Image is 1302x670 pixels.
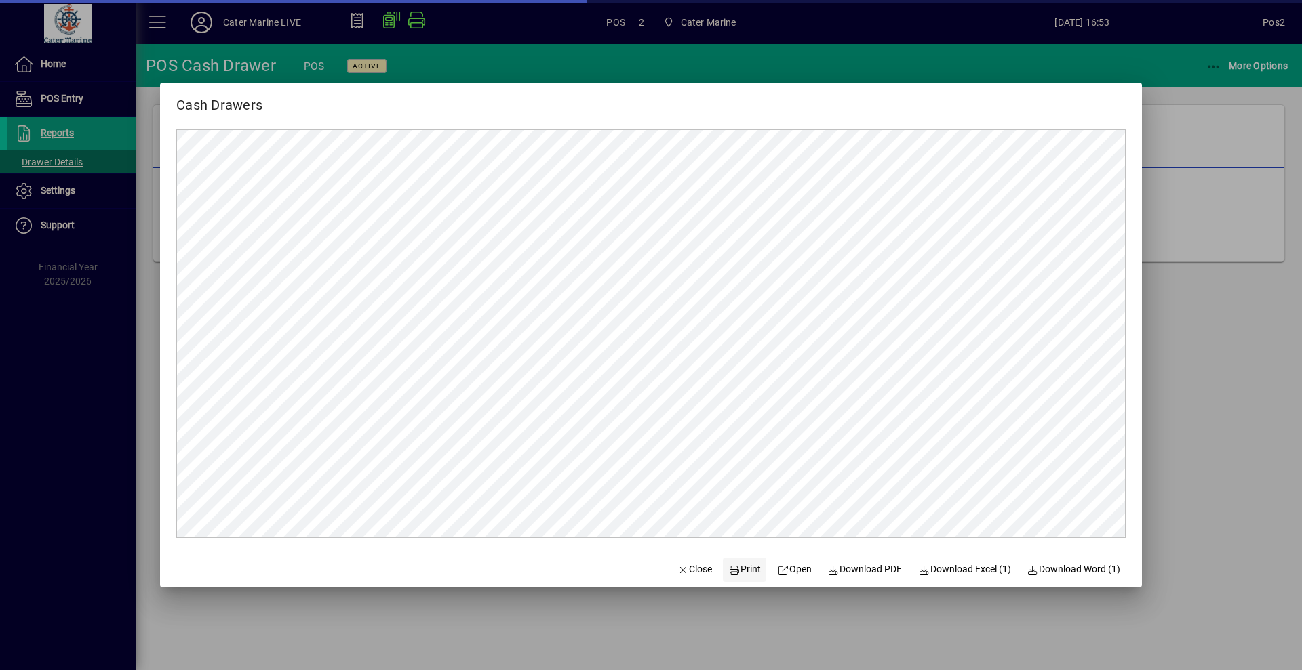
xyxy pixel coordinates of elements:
button: Close [672,558,718,582]
span: Download Word (1) [1027,562,1121,577]
span: Open [777,562,812,577]
button: Download Excel (1) [913,558,1017,582]
a: Open [772,558,817,582]
button: Download Word (1) [1022,558,1126,582]
span: Download PDF [828,562,903,577]
span: Print [728,562,761,577]
span: Close [677,562,713,577]
button: Print [723,558,766,582]
h2: Cash Drawers [160,83,279,116]
span: Download Excel (1) [918,562,1011,577]
a: Download PDF [823,558,908,582]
